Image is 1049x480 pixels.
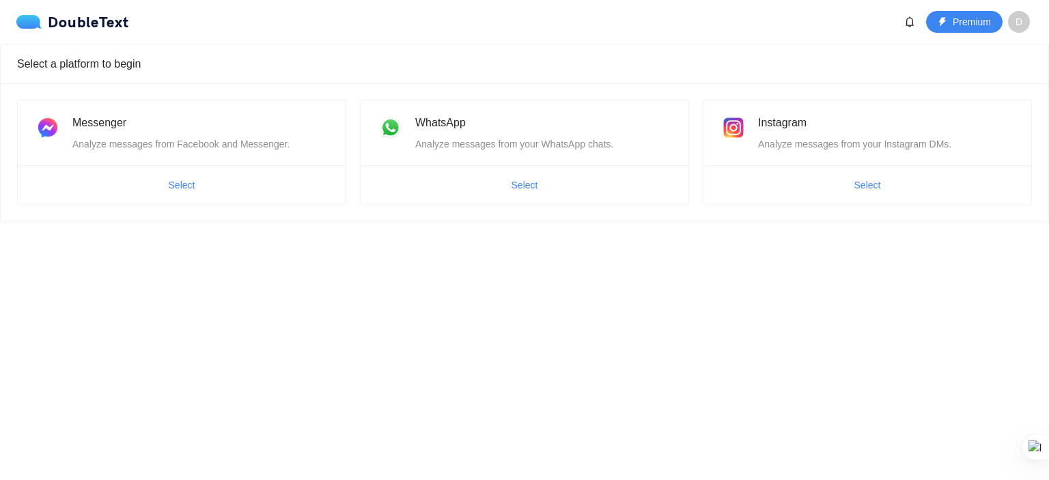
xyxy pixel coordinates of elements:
span: WhatsApp [415,117,466,128]
img: logo [16,15,48,29]
button: Select [501,174,549,196]
div: Analyze messages from your Instagram DMs. [758,137,1015,152]
a: InstagramAnalyze messages from your Instagram DMs.Select [703,100,1032,205]
div: DoubleText [16,15,129,29]
div: Select a platform to begin [17,44,1032,83]
img: instagram.png [720,114,747,141]
img: messenger.png [34,114,61,141]
div: Messenger [72,114,329,131]
span: Instagram [758,117,807,128]
button: Select [158,174,206,196]
button: thunderboltPremium [926,11,1003,33]
span: Premium [953,14,991,29]
a: MessengerAnalyze messages from Facebook and Messenger.Select [17,100,346,205]
span: Select [854,178,881,193]
div: Analyze messages from your WhatsApp chats. [415,137,672,152]
img: whatsapp.png [377,114,404,141]
button: bell [899,11,921,33]
a: WhatsAppAnalyze messages from your WhatsApp chats.Select [360,100,689,205]
span: Select [512,178,538,193]
a: logoDoubleText [16,15,129,29]
div: Analyze messages from Facebook and Messenger. [72,137,329,152]
span: bell [899,16,920,27]
span: D [1016,11,1022,33]
button: Select [843,174,892,196]
span: Select [169,178,195,193]
span: thunderbolt [938,17,947,28]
